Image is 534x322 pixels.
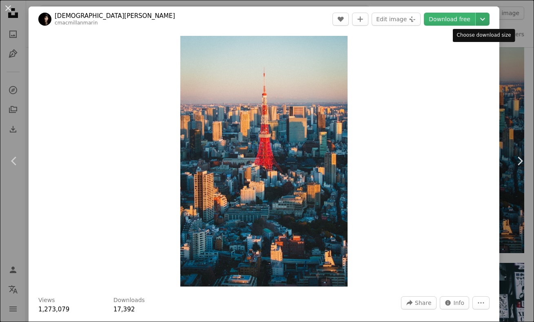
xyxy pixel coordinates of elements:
[55,20,98,26] a: cmacmillanmarin
[415,297,431,309] span: Share
[424,13,475,26] a: Download free
[453,29,515,42] div: Choose download size
[113,306,135,313] span: 17,392
[454,297,465,309] span: Info
[472,296,490,309] button: More Actions
[476,13,490,26] button: Choose download size
[440,296,470,309] button: Stats about this image
[352,13,368,26] button: Add to Collection
[113,296,145,304] h3: Downloads
[505,122,534,200] a: Next
[180,36,348,287] img: aerial view of city buildings during daytime
[372,13,421,26] button: Edit image
[55,12,175,20] a: [DEMOGRAPHIC_DATA][PERSON_NAME]
[401,296,436,309] button: Share this image
[38,296,55,304] h3: Views
[38,306,69,313] span: 1,273,079
[332,13,349,26] button: Like
[180,36,348,287] button: Zoom in on this image
[38,13,51,26] img: Go to Christian MacMillan's profile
